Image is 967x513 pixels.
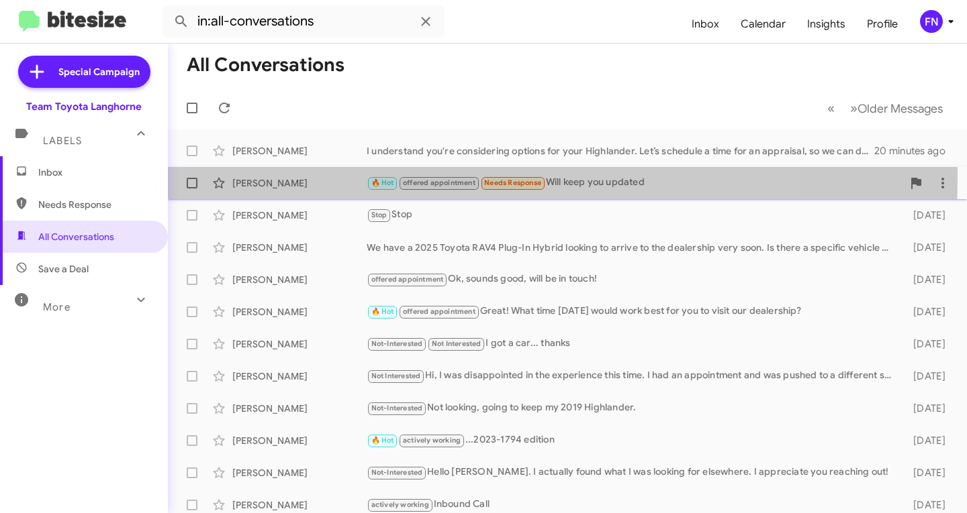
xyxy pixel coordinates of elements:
[403,436,461,445] span: actively working
[371,339,423,348] span: Not-Interested
[850,100,858,117] span: »
[38,198,152,211] span: Needs Response
[232,402,367,415] div: [PERSON_NAME]
[232,209,367,222] div: [PERSON_NAME]
[898,209,956,222] div: [DATE]
[820,95,951,122] nav: Page navigation example
[371,178,394,187] span: 🔥 Hot
[371,468,423,477] span: Not-Interested
[898,241,956,254] div: [DATE]
[432,339,481,348] span: Not Interested
[371,307,394,316] span: 🔥 Hot
[367,400,898,416] div: Not looking, going to keep my 2019 Highlander.
[232,337,367,351] div: [PERSON_NAME]
[367,207,898,223] div: Stop
[232,241,367,254] div: [PERSON_NAME]
[367,272,898,287] div: Ok, sounds good, will be in touch!
[856,5,909,44] a: Profile
[403,178,475,187] span: offered appointment
[819,95,843,122] button: Previous
[232,176,367,190] div: [PERSON_NAME]
[371,372,421,380] span: Not Interested
[796,5,856,44] a: Insights
[898,337,956,351] div: [DATE]
[38,262,89,276] span: Save a Deal
[371,275,444,284] span: offered appointment
[827,100,835,117] span: «
[232,466,367,479] div: [PERSON_NAME]
[367,144,876,158] div: I understand you're considering options for your Highlander. Let’s schedule a time for an apprais...
[403,307,475,316] span: offered appointment
[18,56,150,88] a: Special Campaign
[232,273,367,286] div: [PERSON_NAME]
[367,241,898,254] div: We have a 2025 Toyota RAV4 Plug-In Hybrid looking to arrive to the dealership very soon. Is there...
[730,5,796,44] a: Calendar
[371,211,387,219] span: Stop
[367,465,898,480] div: Hello [PERSON_NAME]. I actually found what I was looking for elsewhere. I appreciate you reaching...
[163,5,445,38] input: Search
[58,65,140,78] span: Special Campaign
[898,273,956,286] div: [DATE]
[898,305,956,319] div: [DATE]
[681,5,730,44] a: Inbox
[38,166,152,179] span: Inbox
[232,434,367,447] div: [PERSON_NAME]
[842,95,951,122] button: Next
[898,402,956,415] div: [DATE]
[367,336,898,351] div: I got a car... thanks
[232,498,367,512] div: [PERSON_NAME]
[38,230,114,243] span: All Conversations
[187,54,344,76] h1: All Conversations
[898,498,956,512] div: [DATE]
[371,436,394,445] span: 🔥 Hot
[367,175,903,190] div: Will keep you updated
[232,144,367,158] div: [PERSON_NAME]
[43,135,82,147] span: Labels
[232,369,367,383] div: [PERSON_NAME]
[920,10,943,33] div: FN
[858,101,943,116] span: Older Messages
[232,305,367,319] div: [PERSON_NAME]
[898,434,956,447] div: [DATE]
[876,144,956,158] div: 20 minutes ago
[898,466,956,479] div: [DATE]
[26,100,142,113] div: Team Toyota Langhorne
[371,500,429,509] span: actively working
[367,304,898,319] div: Great! What time [DATE] would work best for you to visit our dealership?
[367,497,898,512] div: Inbound Call
[909,10,952,33] button: FN
[367,368,898,384] div: Hi, I was disappointed in the experience this time. I had an appointment and was pushed to a diff...
[484,178,541,187] span: Needs Response
[367,433,898,448] div: ...2023-1794 edition
[371,404,423,412] span: Not-Interested
[43,301,71,313] span: More
[898,369,956,383] div: [DATE]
